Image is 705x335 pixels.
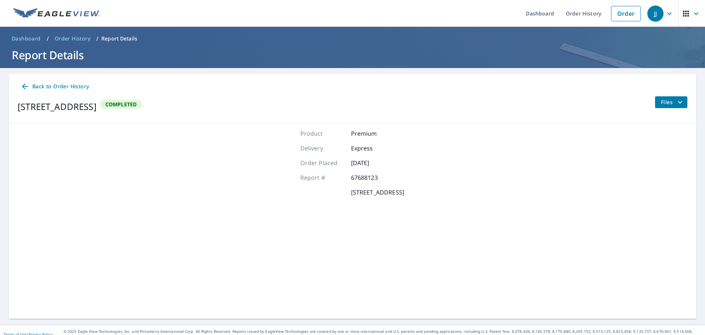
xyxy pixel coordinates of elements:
[300,144,344,153] p: Delivery
[52,33,93,44] a: Order History
[647,6,664,22] div: JJ
[9,33,44,44] a: Dashboard
[12,35,41,42] span: Dashboard
[611,6,641,21] a: Order
[21,82,89,91] span: Back to Order History
[655,96,687,108] button: filesDropdownBtn-67688123
[101,35,137,42] p: Report Details
[351,129,395,138] p: Premium
[351,173,395,182] p: 67688123
[13,8,100,19] img: EV Logo
[351,144,395,153] p: Express
[300,173,344,182] p: Report #
[55,35,90,42] span: Order History
[9,33,696,44] nav: breadcrumb
[18,100,97,113] div: [STREET_ADDRESS]
[300,158,344,167] p: Order Placed
[101,101,141,108] span: Completed
[18,80,92,93] a: Back to Order History
[351,188,404,197] p: [STREET_ADDRESS]
[96,34,98,43] li: /
[47,34,49,43] li: /
[9,47,696,63] h1: Report Details
[661,98,684,107] span: Files
[300,129,344,138] p: Product
[351,158,395,167] p: [DATE]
